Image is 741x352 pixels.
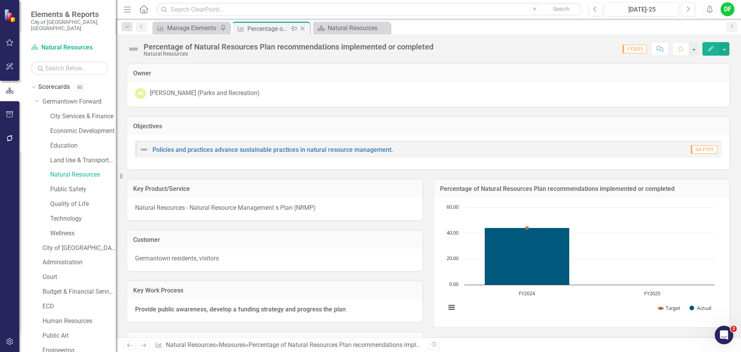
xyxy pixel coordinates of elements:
div: [DATE]-25 [607,5,676,14]
a: Court [42,273,116,282]
img: Not Defined [127,43,140,55]
a: Wellness [50,229,116,238]
a: Natural Resources [166,341,216,349]
a: ECD [42,302,116,311]
p: Germantown residents, visitors [135,254,415,263]
text: 20.00 [447,255,458,262]
button: Search [542,4,580,15]
input: Search Below... [31,61,108,75]
div: » » [155,341,423,350]
a: City Services & Finance [50,112,116,121]
text: 40.00 [447,229,458,236]
div: Chart. Highcharts interactive chart. [442,204,722,320]
div: Percentage of Natural Resources Plan recommendations implemented or completed [144,43,433,51]
a: Budget & Financial Services [42,287,116,296]
text: FY2025 [644,290,660,297]
strong: Provide public awareness, develop a funding strategy and progress the plan [135,306,346,313]
h3: Objectives [133,123,724,130]
a: Public Safety [50,185,116,194]
div: Natural Resources [328,23,388,33]
p: Natural Resources - Natural Resource Management s Plan (NRMP) [135,204,415,213]
text: 60.00 [447,203,458,210]
div: Percentage of Natural Resources Plan recommendations implemented or completed [247,24,289,34]
path: FY2024, 44.3. Actual. [485,228,570,285]
span: 2 [731,326,737,332]
div: 80 [74,84,86,90]
div: Percentage of Natural Resources Plan recommendations implemented or completed [249,341,477,349]
g: Target, series 1 of 2. Line with 2 data points. [526,226,529,230]
a: Public Art [42,332,116,340]
button: DF [721,2,734,16]
h3: Owner [133,70,724,77]
input: Search ClearPoint... [156,3,582,16]
img: ClearPoint Strategy [4,9,17,22]
a: Measures [219,341,245,349]
a: Germantown Forward [42,97,116,106]
a: Natural Resources [315,23,388,33]
g: Actual, series 2 of 2. Bar series with 2 bars. [485,207,653,285]
span: Search [553,6,570,12]
text: 0.00 [449,281,458,287]
span: Elements & Reports [31,10,108,19]
div: Natural Resources [144,51,433,57]
div: [PERSON_NAME] (Parks and Recreation) [150,89,260,98]
a: Economic Development [50,127,116,136]
a: Policies and practices advance sustainable practices in natural resource management. [152,146,393,153]
text: FY2024 [519,290,535,297]
a: Education [50,141,116,150]
small: City of [GEOGRAPHIC_DATA], [GEOGRAPHIC_DATA] [31,19,108,32]
a: Natural Resources [31,43,108,52]
a: Administration [42,258,116,267]
h3: Key Work Process [133,287,417,294]
h3: Percentage of Natural Resources Plan recommendations implemented or completed [440,185,724,192]
img: Not Defined [139,145,149,154]
button: [DATE]-25 [605,2,679,16]
span: Q4-FY25 [691,145,717,154]
button: Show Target [658,304,681,311]
h3: Customer [133,236,417,243]
div: Manage Elements [167,23,218,33]
button: Show Actual [690,304,711,311]
button: View chart menu, Chart [446,302,457,313]
a: Manage Elements [154,23,218,33]
path: FY2024, 44. Target. [526,226,529,230]
a: Land Use & Transportation [50,156,116,165]
span: FY2025 [623,45,647,53]
a: Scorecards [38,83,70,92]
a: Technology [50,214,116,223]
div: NR [135,88,146,99]
iframe: Intercom live chat [715,326,733,344]
svg: Interactive chart [442,204,719,320]
a: Quality of Life [50,200,116,209]
a: Natural Resources [50,170,116,179]
a: Human Resources [42,317,116,326]
h3: Key Product/Service [133,185,417,192]
a: City of [GEOGRAPHIC_DATA] [42,244,116,253]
